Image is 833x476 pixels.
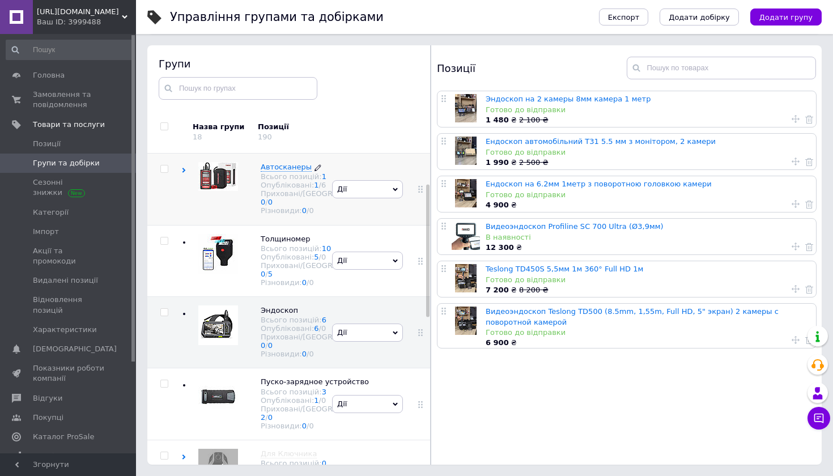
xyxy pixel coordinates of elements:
[319,396,326,405] span: /
[486,275,810,285] div: Готово до відправки
[268,413,273,422] a: 0
[319,253,326,261] span: /
[314,396,318,405] a: 1
[314,253,318,261] a: 5
[319,181,326,189] span: /
[486,265,643,273] a: Teslong TD450S 5,5мм 1м 360° Full HD 1м
[307,350,314,358] span: /
[486,232,810,243] div: В наявності
[261,253,382,261] div: Опубліковані:
[321,324,326,333] div: 0
[309,350,313,358] div: 0
[268,198,273,206] a: 0
[33,246,105,266] span: Акції та промокоди
[261,413,265,422] a: 2
[608,13,640,22] span: Експорт
[33,275,98,286] span: Видалені позиції
[669,13,730,22] span: Додати добірку
[198,162,238,191] img: Автосканеры
[33,177,105,198] span: Сезонні знижки
[258,133,272,141] div: 190
[486,286,519,294] span: ₴
[33,451,72,461] span: Аналітика
[261,341,265,350] a: 0
[261,172,382,181] div: Всього позицій:
[33,344,117,354] span: [DEMOGRAPHIC_DATA]
[314,181,318,189] a: 1
[486,243,514,252] b: 12 300
[198,305,238,345] img: Эндоскоп
[265,198,273,206] span: /
[302,206,307,215] a: 0
[322,459,326,467] a: 0
[261,270,265,278] a: 0
[486,116,519,124] span: ₴
[805,241,813,252] a: Видалити товар
[486,158,519,167] span: ₴
[750,8,822,25] button: Додати групу
[307,206,314,215] span: /
[261,350,382,358] div: Різновиди:
[33,90,105,110] span: Замовлення та повідомлення
[33,393,62,403] span: Відгуки
[322,172,326,181] a: 1
[33,325,97,335] span: Характеристики
[261,388,382,396] div: Всього позицій:
[660,8,739,25] button: Додати добірку
[486,222,664,231] a: Видеоэндоскоп Profiline SC 700 Ultra (Ø3,9мм)
[33,158,100,168] span: Групи та добірки
[322,388,326,396] a: 3
[321,253,326,261] div: 0
[261,449,317,458] span: Для Ключника
[307,422,314,430] span: /
[486,116,509,124] b: 1 480
[437,57,627,79] div: Позиції
[37,7,122,17] span: KEY_CAR.vn
[302,350,307,358] a: 0
[261,422,382,430] div: Різновиди:
[193,122,249,132] div: Назва групи
[261,324,382,333] div: Опубліковані:
[261,333,382,350] div: Приховані/[GEOGRAPHIC_DATA]:
[265,341,273,350] span: /
[486,328,810,338] div: Готово до відправки
[261,405,382,422] div: Приховані/[GEOGRAPHIC_DATA]:
[759,13,813,22] span: Додати групу
[261,235,310,243] span: Толщиномер
[321,396,326,405] div: 0
[33,120,105,130] span: Товари та послуги
[193,133,202,141] div: 18
[309,278,313,287] div: 0
[627,57,817,79] input: Пошук по товарах
[309,422,313,430] div: 0
[307,278,314,287] span: /
[337,328,347,337] span: Дії
[6,40,134,60] input: Пошук
[486,105,810,115] div: Готово до відправки
[314,162,321,172] a: Редагувати
[486,147,810,158] div: Готово до відправки
[261,459,382,467] div: Всього позицій:
[337,399,347,408] span: Дії
[265,270,273,278] span: /
[261,278,382,287] div: Різновиди:
[337,256,347,265] span: Дії
[486,190,810,200] div: Готово до відправки
[322,244,331,253] a: 10
[268,270,273,278] a: 5
[261,316,382,324] div: Всього позицій:
[261,306,298,314] span: Эндоскоп
[159,57,419,71] div: Групи
[486,201,509,209] b: 4 900
[33,295,105,315] span: Відновлення позицій
[268,341,273,350] a: 0
[805,284,813,294] a: Видалити товар
[261,181,382,189] div: Опубліковані:
[198,377,238,416] img: Пуско-зарядное устройство
[159,77,317,100] input: Пошук по групах
[486,180,712,188] a: Ендоскоп на 6.2мм 1метр з поворотною головкою камери
[33,139,61,149] span: Позиції
[170,10,384,24] h1: Управління групами та добірками
[486,200,810,210] div: ₴
[805,199,813,209] a: Видалити товар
